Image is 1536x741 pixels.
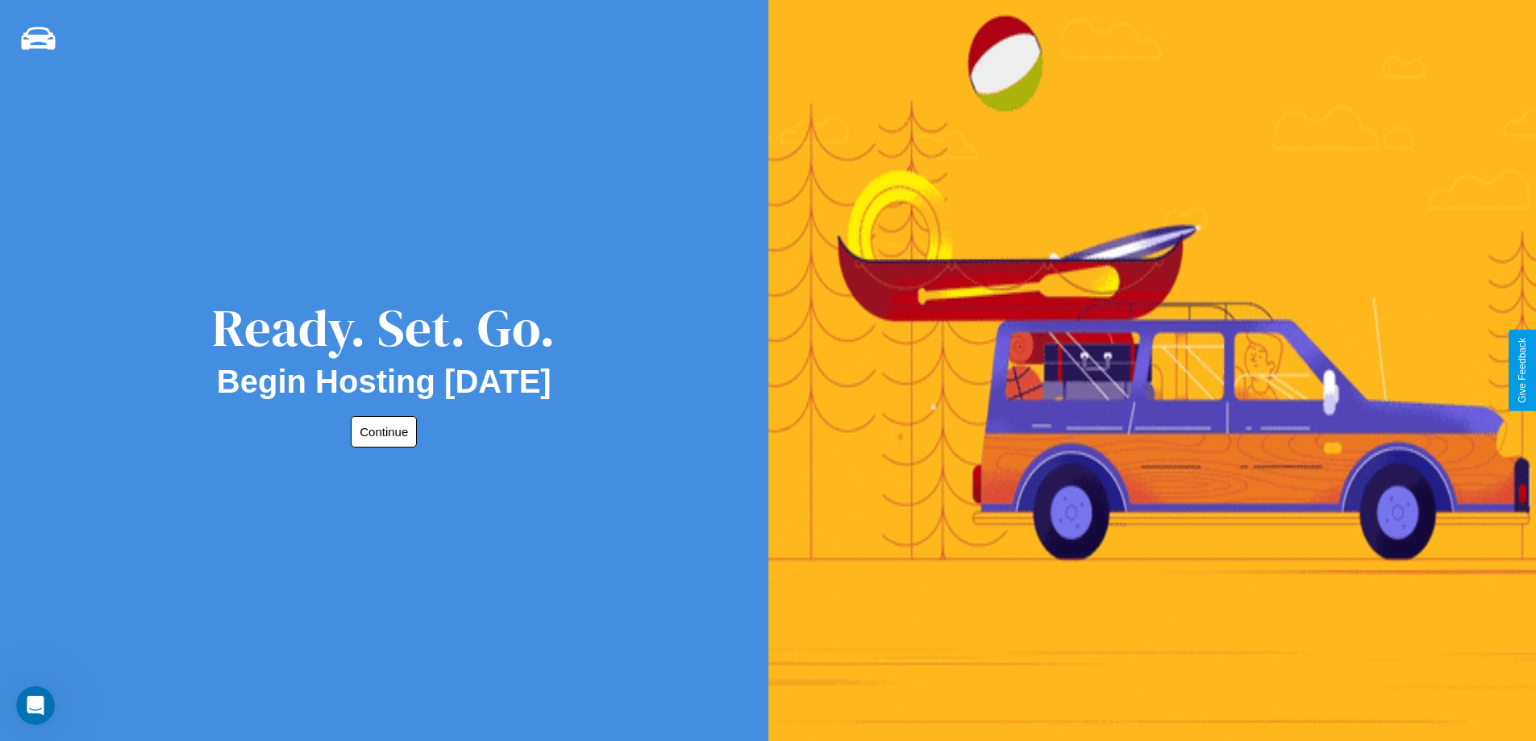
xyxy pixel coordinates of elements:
h2: Begin Hosting [DATE] [217,364,552,400]
div: Ready. Set. Go. [212,292,556,364]
iframe: Intercom live chat [16,686,55,725]
button: Continue [351,416,417,448]
div: Give Feedback [1517,338,1528,403]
